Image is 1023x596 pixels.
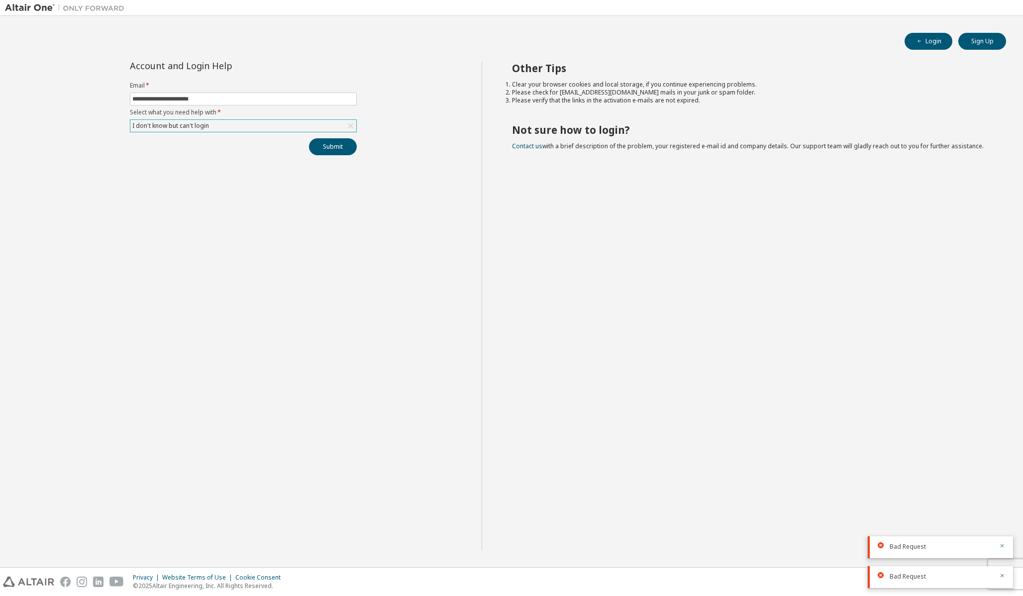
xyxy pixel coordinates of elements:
[235,574,287,582] div: Cookie Consent
[905,33,952,50] button: Login
[512,89,989,97] li: Please check for [EMAIL_ADDRESS][DOMAIN_NAME] mails in your junk or spam folder.
[512,142,984,150] span: with a brief description of the problem, your registered e-mail id and company details. Our suppo...
[512,142,542,150] a: Contact us
[130,82,357,90] label: Email
[890,543,926,551] span: Bad Request
[130,108,357,116] label: Select what you need help with
[162,574,235,582] div: Website Terms of Use
[309,138,357,155] button: Submit
[890,573,926,581] span: Bad Request
[958,33,1006,50] button: Sign Up
[60,577,71,587] img: facebook.svg
[133,574,162,582] div: Privacy
[5,3,129,13] img: Altair One
[133,582,287,590] p: © 2025 Altair Engineering, Inc. All Rights Reserved.
[512,81,989,89] li: Clear your browser cookies and local storage, if you continue experiencing problems.
[512,62,989,75] h2: Other Tips
[93,577,103,587] img: linkedin.svg
[130,120,356,132] div: I don't know but can't login
[512,97,989,104] li: Please verify that the links in the activation e-mails are not expired.
[131,120,210,131] div: I don't know but can't login
[109,577,124,587] img: youtube.svg
[3,577,54,587] img: altair_logo.svg
[512,123,989,136] h2: Not sure how to login?
[130,62,311,70] div: Account and Login Help
[77,577,87,587] img: instagram.svg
